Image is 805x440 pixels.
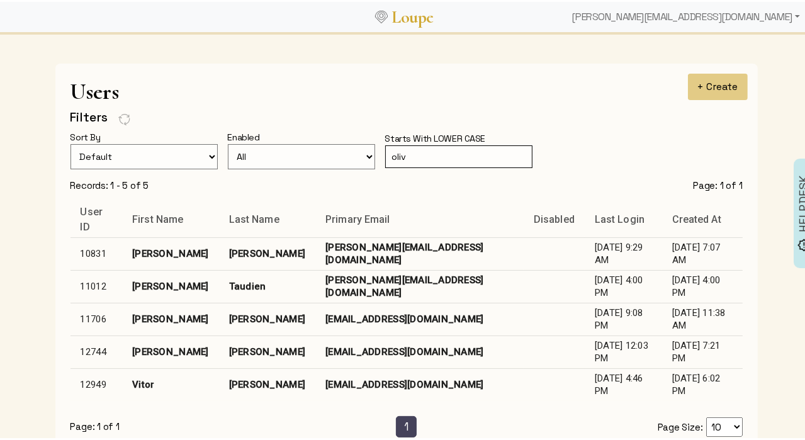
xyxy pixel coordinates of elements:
[375,9,388,21] img: Loupe Logo
[585,200,662,235] th: Last Login
[662,334,743,366] td: [DATE] 7:21 PM
[70,77,743,103] h1: Users
[315,301,524,334] td: [EMAIL_ADDRESS][DOMAIN_NAME]
[315,334,524,366] td: [EMAIL_ADDRESS][DOMAIN_NAME]
[219,366,315,399] td: [PERSON_NAME]
[122,268,218,301] td: [PERSON_NAME]
[70,200,123,235] th: User ID
[315,200,524,235] th: Primary Email
[219,334,315,366] td: [PERSON_NAME]
[585,235,662,268] td: [DATE] 9:29 AM
[662,301,743,334] td: [DATE] 11:38 AM
[122,235,218,268] td: [PERSON_NAME]
[70,128,111,142] div: Sort By
[219,268,315,301] td: Taudien
[70,178,149,190] div: Records: 1 - 5 of 5
[662,268,743,301] td: [DATE] 4:00 PM
[585,268,662,301] td: [DATE] 4:00 PM
[70,334,123,366] td: 12744
[315,235,524,268] td: [PERSON_NAME][EMAIL_ADDRESS][DOMAIN_NAME]
[662,200,743,235] th: Created At
[70,366,123,399] td: 12949
[228,128,270,142] div: Enabled
[70,268,123,301] td: 11012
[122,366,218,399] td: Vitor
[688,72,748,98] button: + Create
[567,3,805,28] div: [PERSON_NAME][EMAIL_ADDRESS][DOMAIN_NAME]
[662,235,743,268] td: [DATE] 7:07 AM
[363,418,369,432] span: «
[642,415,743,435] div: Page Size:
[70,235,123,268] td: 10831
[219,235,315,268] td: [PERSON_NAME]
[315,366,524,399] td: [EMAIL_ADDRESS][DOMAIN_NAME]
[219,301,315,334] td: [PERSON_NAME]
[70,301,123,334] td: 11706
[436,414,459,436] a: Next Page
[219,200,315,235] th: Last Name
[70,108,108,123] h4: Filters
[315,268,524,301] td: [PERSON_NAME][EMAIL_ADDRESS][DOMAIN_NAME]
[693,178,742,190] div: Page: 1 of 1
[122,200,218,235] th: First Name
[70,419,171,431] div: Page: 1 of 1
[524,200,585,235] th: Disabled
[122,301,218,334] td: [PERSON_NAME]
[385,130,496,144] div: Starts With LOWER CASE
[662,366,743,399] td: [DATE] 6:02 PM
[118,111,131,125] img: FFFF
[585,334,662,366] td: [DATE] 12:03 PM
[388,4,438,27] a: Loupe
[70,414,743,436] nav: Page of Results
[354,414,378,436] a: Previous Page
[585,366,662,399] td: [DATE] 4:46 PM
[396,414,417,436] a: Current Page is 1
[585,301,662,334] td: [DATE] 9:08 PM
[444,418,451,432] span: »
[122,334,218,366] td: [PERSON_NAME]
